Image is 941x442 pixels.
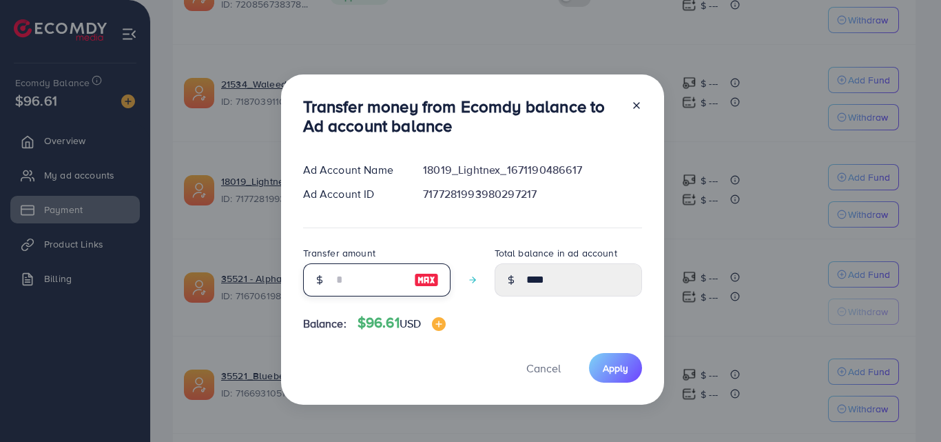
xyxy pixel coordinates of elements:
span: Cancel [526,361,561,376]
span: Balance: [303,316,347,332]
h4: $96.61 [358,314,446,332]
span: Apply [603,361,628,375]
div: Ad Account ID [292,186,413,202]
span: USD [400,316,421,331]
h3: Transfer money from Ecomdy balance to Ad account balance [303,97,620,137]
button: Cancel [509,353,578,383]
iframe: Chat [882,380,931,432]
label: Total balance in ad account [495,246,617,260]
img: image [414,272,439,288]
button: Apply [589,353,642,383]
div: Ad Account Name [292,162,413,178]
div: 18019_Lightnex_1671190486617 [412,162,652,178]
img: image [432,317,446,331]
label: Transfer amount [303,246,375,260]
div: 7177281993980297217 [412,186,652,202]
